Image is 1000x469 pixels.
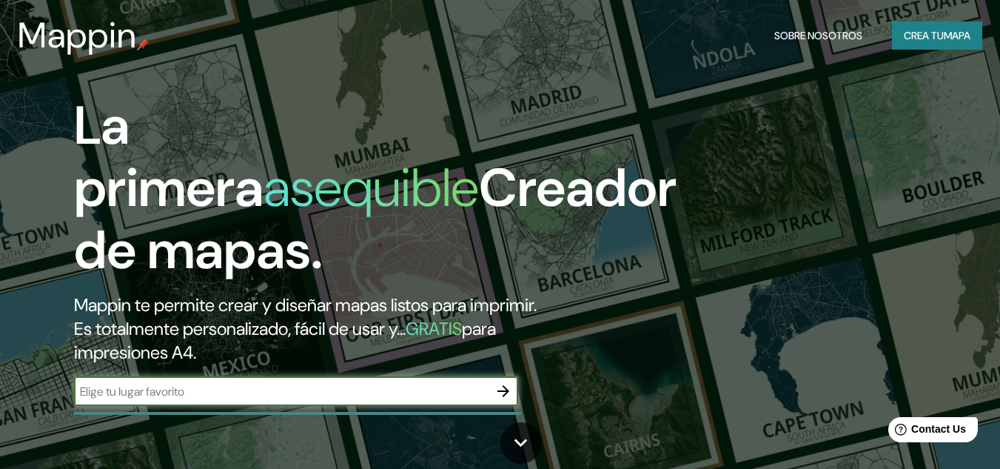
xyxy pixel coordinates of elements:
iframe: Help widget launcher [868,411,984,453]
font: asequible [264,153,479,222]
button: Sobre nosotros [768,21,868,50]
font: para impresiones A4. [74,317,496,364]
font: Mappin te permite crear y diseñar mapas listos para imprimir. [74,293,537,316]
font: Crea tu [904,29,944,42]
font: Sobre nosotros [774,29,862,42]
font: mapa [944,29,970,42]
font: La primera [74,91,264,222]
font: GRATIS [406,317,462,340]
input: Elige tu lugar favorito [74,383,489,400]
img: pin de mapeo [137,39,149,50]
button: Crea tumapa [892,21,982,50]
font: Es totalmente personalizado, fácil de usar y... [74,317,406,340]
font: Mappin [18,12,137,59]
font: Creador de mapas. [74,153,677,285]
